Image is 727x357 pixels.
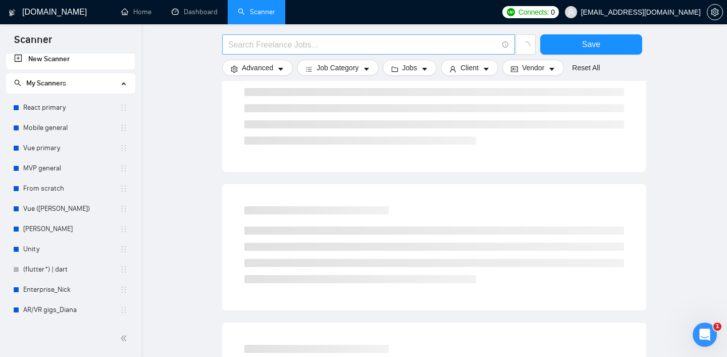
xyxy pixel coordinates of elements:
a: New Scanner [14,49,127,69]
span: setting [231,65,238,73]
span: 0 [551,7,555,18]
iframe: Intercom live chat [693,323,717,347]
span: caret-down [363,65,370,73]
span: Vendor [522,62,544,73]
a: Vue ([PERSON_NAME]) [23,199,120,219]
li: Vue (Andriy V.) [6,199,135,219]
button: userClientcaret-down [441,60,498,76]
span: Jobs [402,62,418,73]
span: caret-down [421,65,428,73]
li: Unity [6,239,135,259]
a: searchScanner [238,8,275,16]
span: holder [120,225,128,233]
span: loading [521,41,530,51]
span: My Scanners [26,79,66,87]
button: settingAdvancedcaret-down [222,60,293,76]
span: bars [305,65,313,73]
span: 1 [713,323,721,331]
button: folderJobscaret-down [383,60,437,76]
li: MVP general [6,158,135,178]
span: search [14,79,21,86]
button: setting [707,4,723,20]
span: info-circle [502,41,509,48]
span: holder [120,185,128,193]
span: holder [120,144,128,152]
span: user [449,65,456,73]
li: From scratch [6,178,135,199]
span: Scanner [6,32,60,54]
span: Connects: [518,7,549,18]
span: Job Category [317,62,358,73]
li: Nick [6,219,135,239]
span: holder [120,245,128,253]
a: AR/VR gigs_Diana [23,300,120,320]
a: React primary [23,98,120,118]
li: (flutter*) | dart [6,259,135,280]
img: logo [9,5,16,21]
span: holder [120,205,128,213]
span: idcard [511,65,518,73]
button: Save [540,34,642,55]
span: My Scanners [14,79,66,87]
a: MVP general [23,158,120,178]
span: holder [120,124,128,132]
a: dashboardDashboard [172,8,218,16]
a: Enterprise_Nick [23,280,120,300]
a: [PERSON_NAME] [23,219,120,239]
li: Vue primary [6,138,135,158]
span: double-left [120,333,130,343]
span: Advanced [242,62,273,73]
li: New Scanner [6,49,135,69]
a: Mobile general [23,118,120,138]
span: Client [460,62,479,73]
span: Save [582,38,600,51]
a: homeHome [121,8,151,16]
span: holder [120,286,128,294]
span: holder [120,104,128,112]
span: holder [120,265,128,274]
span: folder [391,65,398,73]
li: React primary [6,98,135,118]
img: upwork-logo.png [507,8,515,16]
span: caret-down [277,65,284,73]
span: holder [120,164,128,172]
span: setting [707,8,722,16]
a: Reset All [572,62,600,73]
a: Vue primary [23,138,120,158]
a: Unity [23,239,120,259]
span: holder [120,306,128,314]
li: AR/VR gigs_Diana [6,300,135,320]
input: Search Freelance Jobs... [228,38,498,51]
span: user [567,9,575,16]
a: From scratch [23,178,120,199]
a: (flutter*) | dart [23,259,120,280]
li: Enterprise_Nick [6,280,135,300]
span: caret-down [483,65,490,73]
li: Mobile general [6,118,135,138]
a: setting [707,8,723,16]
button: idcardVendorcaret-down [502,60,564,76]
span: caret-down [548,65,555,73]
button: barsJob Categorycaret-down [297,60,378,76]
